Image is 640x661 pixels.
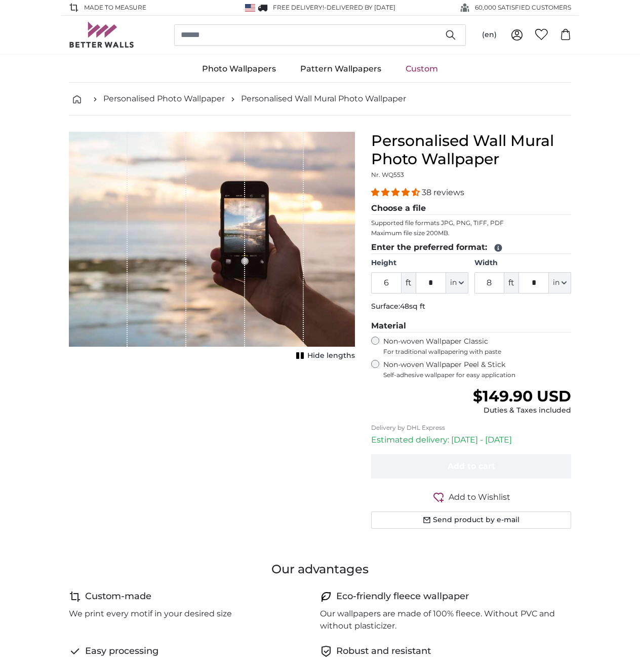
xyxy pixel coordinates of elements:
[69,608,232,620] p: We print every motif in your desired size
[69,83,571,116] nav: breadcrumbs
[473,406,571,416] div: Duties & Taxes included
[307,351,355,361] span: Hide lengths
[450,278,457,288] span: in
[293,349,355,363] button: Hide lengths
[446,272,468,293] button: in
[474,26,505,44] button: (en)
[383,371,571,379] span: Self-adhesive wallpaper for easy application
[448,461,495,471] span: Add to cart
[85,590,151,604] h4: Custom-made
[402,272,416,293] span: ft
[371,491,571,503] button: Add to Wishlist
[336,590,469,604] h4: Eco-friendly fleece wallpaper
[383,337,571,356] label: Non-woven Wallpaper Classic
[371,171,404,178] span: Nr. WQ553
[371,434,571,446] p: Estimated delivery: [DATE] - [DATE]
[190,56,288,82] a: Photo Wallpapers
[288,56,393,82] a: Pattern Wallpapers
[273,4,324,11] span: FREE delivery!
[371,188,422,197] span: 4.34 stars
[241,93,406,105] a: Personalised Wall Mural Photo Wallpaper
[371,241,571,254] legend: Enter the preferred format:
[400,302,425,311] span: 48sq ft
[371,424,571,432] p: Delivery by DHL Express
[85,644,158,658] h4: Easy processing
[103,93,225,105] a: Personalised Photo Wallpaper
[473,387,571,406] span: $149.90 USD
[69,561,571,577] h3: Our advantages
[383,348,571,356] span: For traditional wallpapering with paste
[371,202,571,215] legend: Choose a file
[383,360,571,379] label: Non-woven Wallpaper Peel & Stick
[371,511,571,529] button: Send product by e-mail
[336,644,431,658] h4: Robust and resistant
[69,132,355,363] div: 1 of 1
[371,132,571,168] h1: Personalised Wall Mural Photo Wallpaper
[371,229,571,237] p: Maximum file size 200MB.
[504,272,518,293] span: ft
[475,3,571,12] span: 60,000 SATISFIED CUSTOMERS
[371,454,571,479] button: Add to cart
[371,219,571,227] p: Supported file formats JPG, PNG, TIFF, PDF
[327,4,395,11] span: Delivered by [DATE]
[371,258,468,268] label: Height
[553,278,559,288] span: in
[371,302,571,312] p: Surface:
[84,3,146,12] span: Made to Measure
[449,491,510,503] span: Add to Wishlist
[393,56,450,82] a: Custom
[69,22,135,48] img: Betterwalls
[371,320,571,333] legend: Material
[245,4,255,12] img: United States
[320,608,563,632] p: Our wallpapers are made of 100% fleece. Without PVC and without plasticizer.
[422,188,464,197] span: 38 reviews
[474,258,571,268] label: Width
[549,272,571,293] button: in
[324,4,395,11] span: -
